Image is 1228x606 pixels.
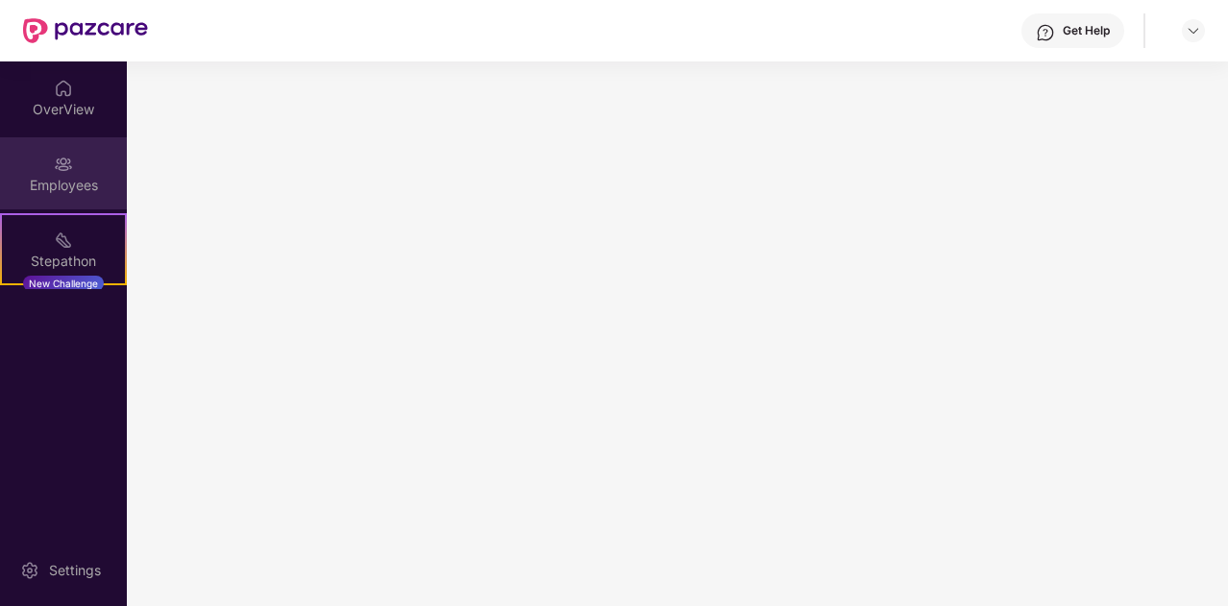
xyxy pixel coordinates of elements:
[2,252,125,271] div: Stepathon
[20,561,39,580] img: svg+xml;base64,PHN2ZyBpZD0iU2V0dGluZy0yMHgyMCIgeG1sbnM9Imh0dHA6Ly93d3cudzMub3JnLzIwMDAvc3ZnIiB3aW...
[43,561,107,580] div: Settings
[54,230,73,250] img: svg+xml;base64,PHN2ZyB4bWxucz0iaHR0cDovL3d3dy53My5vcmcvMjAwMC9zdmciIHdpZHRoPSIyMSIgaGVpZ2h0PSIyMC...
[23,18,148,43] img: New Pazcare Logo
[1036,23,1055,42] img: svg+xml;base64,PHN2ZyBpZD0iSGVscC0zMngzMiIgeG1sbnM9Imh0dHA6Ly93d3cudzMub3JnLzIwMDAvc3ZnIiB3aWR0aD...
[54,79,73,98] img: svg+xml;base64,PHN2ZyBpZD0iSG9tZSIgeG1sbnM9Imh0dHA6Ly93d3cudzMub3JnLzIwMDAvc3ZnIiB3aWR0aD0iMjAiIG...
[1186,23,1201,38] img: svg+xml;base64,PHN2ZyBpZD0iRHJvcGRvd24tMzJ4MzIiIHhtbG5zPSJodHRwOi8vd3d3LnczLm9yZy8yMDAwL3N2ZyIgd2...
[54,155,73,174] img: svg+xml;base64,PHN2ZyBpZD0iRW1wbG95ZWVzIiB4bWxucz0iaHR0cDovL3d3dy53My5vcmcvMjAwMC9zdmciIHdpZHRoPS...
[23,276,104,291] div: New Challenge
[1063,23,1110,38] div: Get Help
